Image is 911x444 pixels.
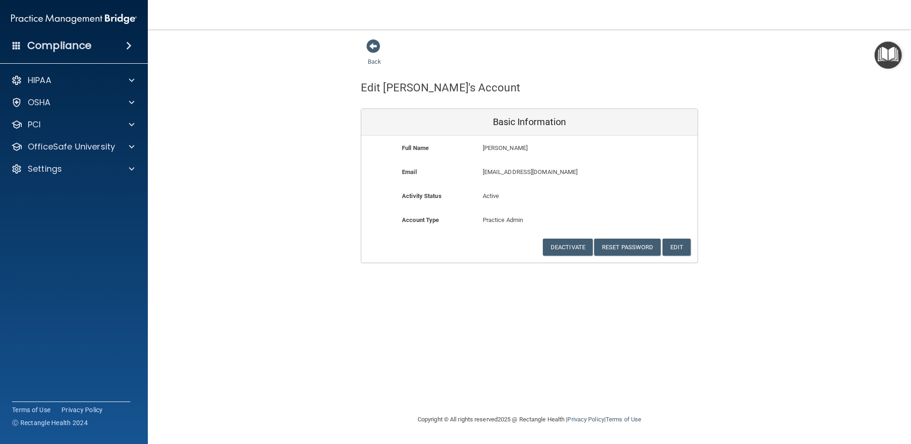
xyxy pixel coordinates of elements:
a: Privacy Policy [61,405,103,414]
p: HIPAA [28,75,51,86]
a: OfficeSafe University [11,141,134,152]
b: Activity Status [402,192,442,199]
p: [EMAIL_ADDRESS][DOMAIN_NAME] [483,167,630,178]
h4: Compliance [27,39,91,52]
a: Privacy Policy [567,416,604,423]
b: Full Name [402,144,429,151]
b: Email [402,168,417,175]
div: Copyright © All rights reserved 2025 @ Rectangle Health | | [361,405,698,434]
button: Reset Password [594,239,661,256]
p: Active [483,191,577,202]
a: OSHA [11,97,134,108]
p: [PERSON_NAME] [483,143,630,154]
div: Basic Information [361,109,698,136]
button: Edit [662,239,691,256]
span: Ⓒ Rectangle Health 2024 [12,418,88,427]
p: Settings [28,163,62,174]
p: OfficeSafe University [28,141,115,152]
a: PCI [11,119,134,130]
a: Terms of Use [606,416,641,423]
p: OSHA [28,97,51,108]
a: Terms of Use [12,405,50,414]
iframe: Drift Widget Chat Controller [751,378,900,415]
b: Account Type [402,216,439,223]
p: PCI [28,119,41,130]
button: Deactivate [543,239,593,256]
p: Practice Admin [483,215,577,226]
a: Back [368,47,381,65]
img: PMB logo [11,10,137,28]
a: HIPAA [11,75,134,86]
a: Settings [11,163,134,174]
button: Open Resource Center [875,42,902,69]
h4: Edit [PERSON_NAME]'s Account [361,82,520,94]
